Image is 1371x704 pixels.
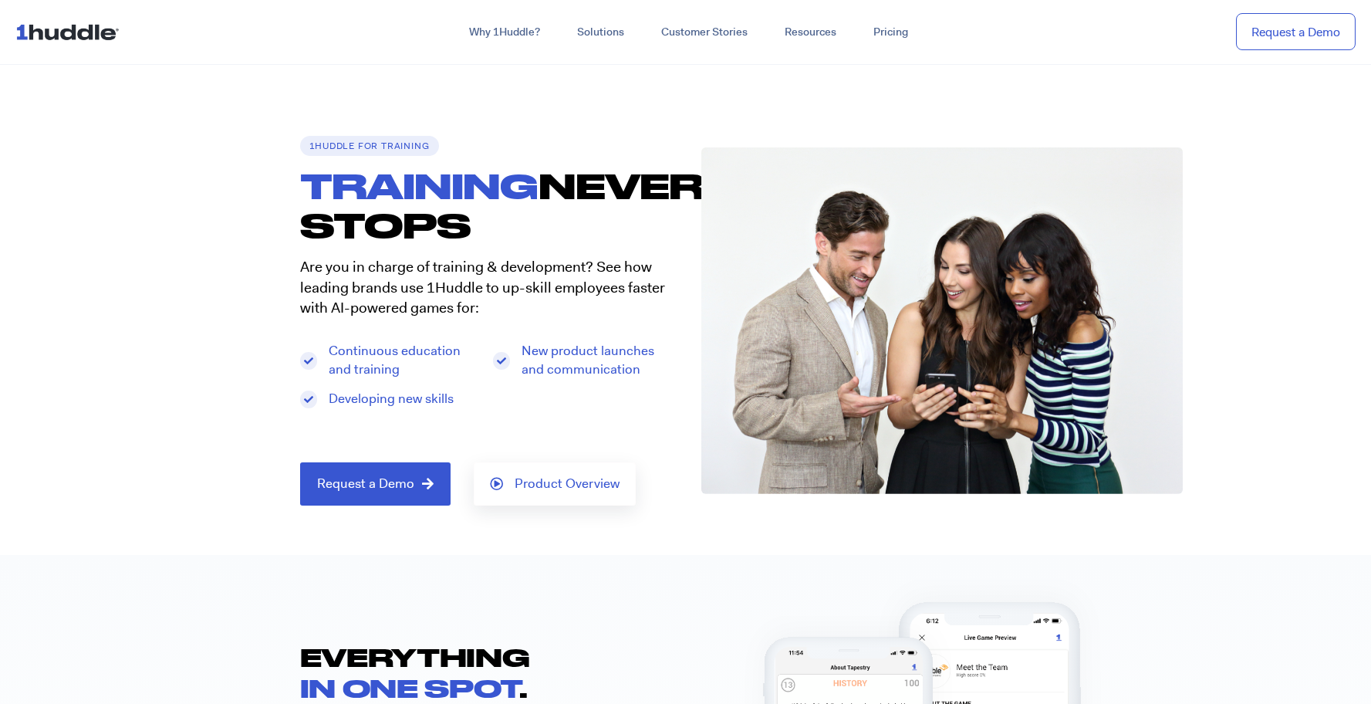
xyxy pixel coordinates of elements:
a: Product Overview [474,462,636,506]
a: Solutions [559,19,643,46]
span: Continuous education and training [325,342,478,379]
span: IN ONE SPOT [300,673,520,702]
a: Resources [766,19,855,46]
p: Are you in charge of training & development? See how leading brands use 1Huddle to up-skill emplo... [300,257,670,319]
span: New product launches and communication [518,342,670,379]
span: Request a Demo [317,477,414,491]
span: Product Overview [515,477,620,491]
a: Customer Stories [643,19,766,46]
a: Request a Demo [300,462,451,506]
span: Developing new skills [325,390,454,408]
h1: NEVER STOPS [300,166,686,245]
a: Request a Demo [1236,13,1356,51]
h6: 1Huddle for TRAINING [300,136,439,156]
img: ... [15,17,126,46]
a: Why 1Huddle? [451,19,559,46]
span: TRAINING [300,165,539,205]
h2: EVERYTHING . [300,641,647,704]
a: Pricing [855,19,927,46]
